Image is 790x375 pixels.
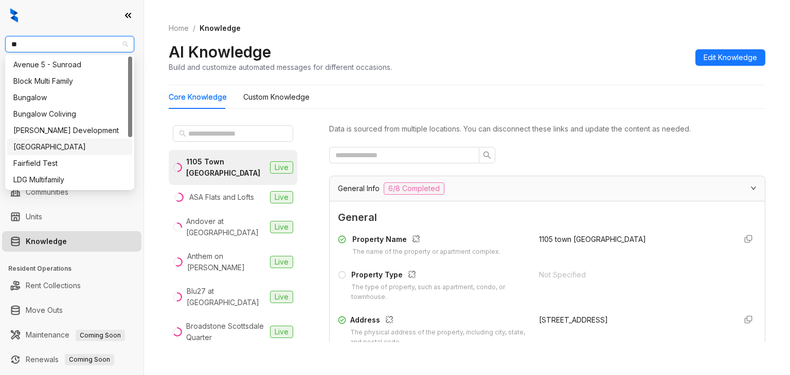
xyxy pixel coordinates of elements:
a: Rent Collections [26,275,81,296]
span: General [338,210,757,226]
div: [PERSON_NAME] Development [13,125,126,136]
div: Bungalow Coliving [7,106,132,122]
h2: AI Knowledge [169,42,271,62]
div: Blu27 at [GEOGRAPHIC_DATA] [187,286,266,308]
div: Property Name [352,234,500,247]
button: Edit Knowledge [695,49,765,66]
span: Coming Soon [76,330,125,341]
h3: Resident Operations [8,264,143,273]
div: Avenue 5 - Sunroad [7,57,132,73]
span: Edit Knowledge [704,52,757,63]
span: 1105 town [GEOGRAPHIC_DATA] [539,235,646,243]
div: Bungalow [7,89,132,106]
a: Move Outs [26,300,63,321]
div: Bungalow [13,92,126,103]
img: logo [10,8,18,23]
div: [GEOGRAPHIC_DATA] [13,141,126,153]
div: Bungalow Coliving [13,108,126,120]
span: 6/8 Completed [384,182,444,195]
li: Leasing [2,113,141,134]
span: Live [270,161,293,174]
li: Knowledge [2,231,141,252]
div: LDG Multifamily [7,172,132,188]
span: Coming Soon [65,354,114,365]
div: Custom Knowledge [243,91,310,103]
div: Not Specified [539,269,728,280]
a: Communities [26,182,68,202]
div: Address [350,314,527,328]
span: Live [270,256,293,268]
li: Rent Collections [2,275,141,296]
div: Broadstone Scottsdale Quarter [186,321,266,343]
span: Live [270,221,293,233]
div: LDG Multifamily [13,174,126,185]
div: ASA Flats and Lofts [189,192,254,203]
li: Leads [2,69,141,89]
span: search [179,130,186,137]
div: Data is sourced from multiple locations. You can disconnect these links and update the content as... [329,123,765,135]
li: Move Outs [2,300,141,321]
a: Units [26,207,42,227]
span: Knowledge [200,24,241,32]
div: Fairfield Test [7,155,132,172]
div: General Info6/8 Completed [330,176,765,201]
li: Units [2,207,141,227]
span: General Info [338,183,380,194]
span: Live [270,291,293,303]
div: Fairfield [7,139,132,155]
div: Property Type [351,269,526,283]
div: The type of property, such as apartment, condo, or townhouse. [351,283,526,302]
a: Home [167,23,191,34]
span: Live [270,326,293,338]
li: Communities [2,182,141,202]
div: Build and customize automated messages for different occasions. [169,62,392,72]
div: Block Multi Family [13,76,126,87]
div: Core Knowledge [169,91,227,103]
div: Fairfield Test [13,158,126,169]
div: Block Multi Family [7,73,132,89]
span: search [483,151,491,159]
a: Knowledge [26,231,67,252]
span: Live [270,191,293,203]
li: Renewals [2,349,141,370]
li: Maintenance [2,325,141,345]
span: expanded [750,185,757,191]
div: Anthem on [PERSON_NAME] [187,251,266,273]
li: Collections [2,138,141,158]
div: Andover at [GEOGRAPHIC_DATA] [186,216,266,238]
a: RenewalsComing Soon [26,349,114,370]
div: The physical address of the property, including city, state, and postal code. [350,328,527,347]
div: 1105 Town [GEOGRAPHIC_DATA] [186,156,266,179]
div: Avenue 5 - Sunroad [13,59,126,70]
div: The name of the property or apartment complex. [352,247,500,257]
div: Davis Development [7,122,132,139]
div: [STREET_ADDRESS] [539,314,728,326]
li: / [193,23,195,34]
